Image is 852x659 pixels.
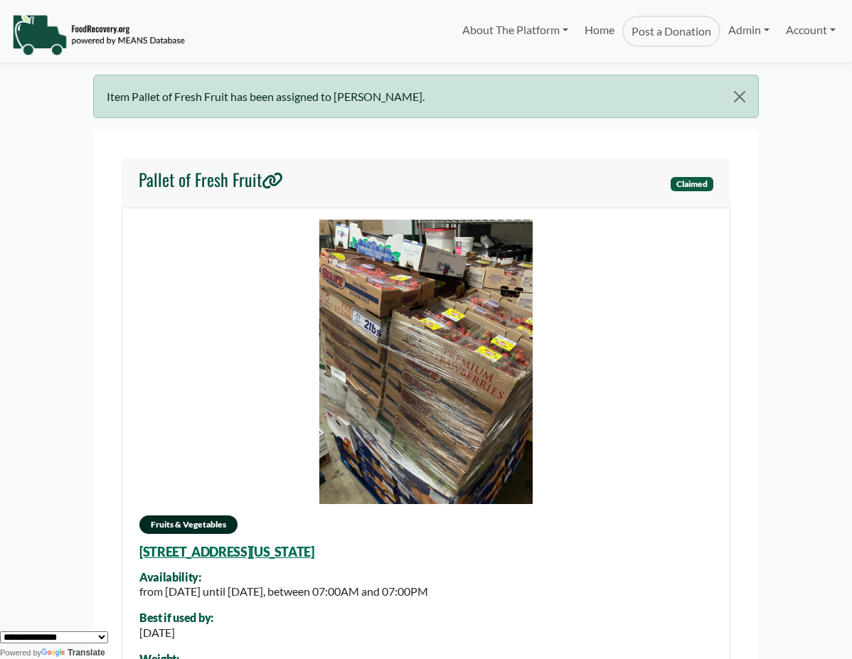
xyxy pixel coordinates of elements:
a: Translate [41,648,105,658]
img: NavigationLogo_FoodRecovery-91c16205cd0af1ed486a0f1a7774a6544ea792ac00100771e7dd3ec7c0e58e41.png [12,14,185,56]
a: Home [576,16,622,47]
div: Item Pallet of Fresh Fruit has been assigned to [PERSON_NAME]. [93,75,759,118]
img: IMG_0621.jpeg [319,220,533,504]
span: Fruits & Vegetables [139,515,238,534]
a: Account [778,16,843,44]
span: Claimed [671,177,713,191]
a: Admin [720,16,777,44]
div: from [DATE] until [DATE], between 07:00AM and 07:00PM [139,583,428,600]
div: Availability: [139,571,428,584]
img: Google Translate [41,648,68,658]
h4: Pallet of Fresh Fruit [139,169,283,190]
a: Post a Donation [622,16,720,47]
a: Pallet of Fresh Fruit [139,169,283,196]
a: About The Platform [454,16,576,44]
div: [DATE] [139,624,213,641]
a: [STREET_ADDRESS][US_STATE] [139,544,314,559]
div: Best if used by: [139,611,213,624]
button: Close [722,75,758,118]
